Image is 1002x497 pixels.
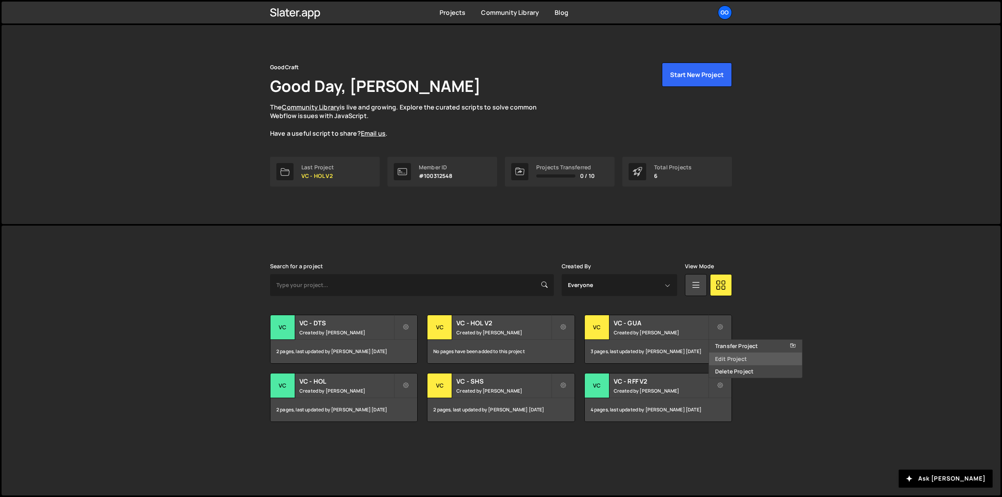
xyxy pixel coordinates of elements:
div: Member ID [419,164,453,170]
div: Total Projects [654,164,692,170]
label: Created By [562,263,591,269]
p: 6 [654,173,692,179]
div: 3 pages, last updated by [PERSON_NAME] [DATE] [585,340,732,363]
div: 4 pages, last updated by [PERSON_NAME] [DATE] [585,398,732,422]
a: Community Library [282,103,340,111]
div: Last Project [301,164,334,170]
small: Created by [PERSON_NAME] [299,329,394,336]
a: VC VC - GUA Created by [PERSON_NAME] 3 pages, last updated by [PERSON_NAME] [DATE] [584,315,732,364]
div: VC [270,373,295,398]
div: VC [427,373,452,398]
p: The is live and growing. Explore the curated scripts to solve common Webflow issues with JavaScri... [270,103,552,138]
div: 2 pages, last updated by [PERSON_NAME] [DATE] [427,398,574,422]
a: Email us [361,129,386,138]
div: Projects Transferred [536,164,595,170]
input: Type your project... [270,274,554,296]
h2: VC - RFF V2 [614,377,708,386]
a: VC VC - HOL Created by [PERSON_NAME] 2 pages, last updated by [PERSON_NAME] [DATE] [270,373,418,422]
a: VC VC - SHS Created by [PERSON_NAME] 2 pages, last updated by [PERSON_NAME] [DATE] [427,373,575,422]
div: VC [585,373,609,398]
label: View Mode [685,263,714,269]
a: VC VC - HOL V2 Created by [PERSON_NAME] No pages have been added to this project [427,315,575,364]
a: Community Library [481,8,539,17]
button: Start New Project [662,63,732,87]
small: Created by [PERSON_NAME] [614,329,708,336]
a: VC VC - DTS Created by [PERSON_NAME] 2 pages, last updated by [PERSON_NAME] [DATE] [270,315,418,364]
small: Created by [PERSON_NAME] [614,388,708,394]
h2: VC - GUA [614,319,708,327]
p: VC - HOL V2 [301,173,334,179]
div: VC [270,315,295,340]
small: Created by [PERSON_NAME] [456,388,551,394]
a: Edit Project [709,353,802,365]
h1: Good Day, [PERSON_NAME] [270,75,481,97]
a: Go [718,5,732,20]
a: Projects [440,8,465,17]
div: VC [427,315,452,340]
a: Transfer Project [709,340,802,352]
div: GoodCraft [270,63,299,72]
h2: VC - HOL V2 [456,319,551,327]
a: VC VC - RFF V2 Created by [PERSON_NAME] 4 pages, last updated by [PERSON_NAME] [DATE] [584,373,732,422]
h2: VC - HOL [299,377,394,386]
a: Delete Project [709,365,802,378]
h2: VC - DTS [299,319,394,327]
label: Search for a project [270,263,323,269]
h2: VC - SHS [456,377,551,386]
a: Last Project VC - HOL V2 [270,157,380,187]
div: VC [585,315,609,340]
small: Created by [PERSON_NAME] [456,329,551,336]
div: 2 pages, last updated by [PERSON_NAME] [DATE] [270,340,417,363]
a: Blog [555,8,568,17]
p: #100312548 [419,173,453,179]
span: 0 / 10 [580,173,595,179]
button: Ask [PERSON_NAME] [899,470,993,488]
small: Created by [PERSON_NAME] [299,388,394,394]
div: No pages have been added to this project [427,340,574,363]
div: 2 pages, last updated by [PERSON_NAME] [DATE] [270,398,417,422]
